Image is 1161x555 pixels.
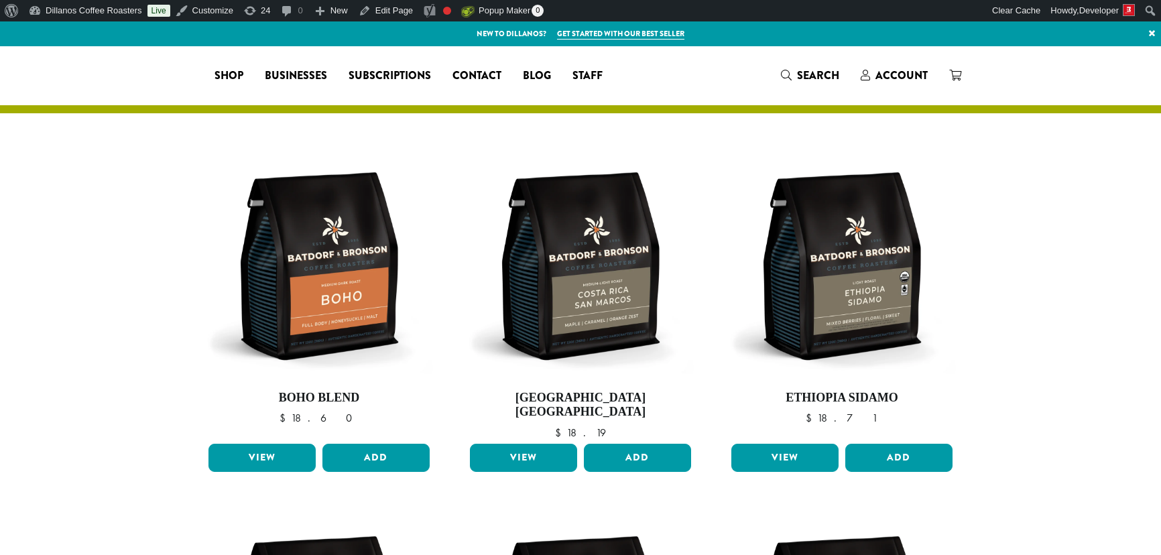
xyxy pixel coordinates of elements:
[797,68,839,83] span: Search
[1079,5,1119,15] span: Developer
[731,444,839,472] a: View
[875,68,928,83] span: Account
[205,152,433,438] a: Boho Blend $18.60
[443,7,451,15] div: Focus keyphrase not set
[557,28,684,40] a: Get started with our best seller
[728,152,956,380] img: BB-12oz-FTO-Ethiopia-Sidamo-Stock.webp
[215,68,243,84] span: Shop
[770,64,850,86] a: Search
[728,391,956,406] h4: Ethiopia Sidamo
[845,444,953,472] button: Add
[532,5,544,17] span: 0
[555,426,606,440] bdi: 18.19
[205,152,433,380] img: BB-12oz-Boho-Stock.webp
[555,426,566,440] span: $
[265,68,327,84] span: Businesses
[280,411,291,425] span: $
[523,68,551,84] span: Blog
[208,444,316,472] a: View
[562,65,613,86] a: Staff
[147,5,170,17] a: Live
[322,444,430,472] button: Add
[470,444,577,472] a: View
[467,152,694,380] img: BB-12oz-Costa-Rica-San-Marcos-Stock.webp
[205,391,433,406] h4: Boho Blend
[349,68,431,84] span: Subscriptions
[728,152,956,438] a: Ethiopia Sidamo $18.71
[584,444,691,472] button: Add
[806,411,817,425] span: $
[204,65,254,86] a: Shop
[467,152,694,438] a: [GEOGRAPHIC_DATA] [GEOGRAPHIC_DATA] $18.19
[572,68,603,84] span: Staff
[806,411,877,425] bdi: 18.71
[280,411,359,425] bdi: 18.60
[467,391,694,420] h4: [GEOGRAPHIC_DATA] [GEOGRAPHIC_DATA]
[1143,21,1161,46] a: ×
[452,68,501,84] span: Contact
